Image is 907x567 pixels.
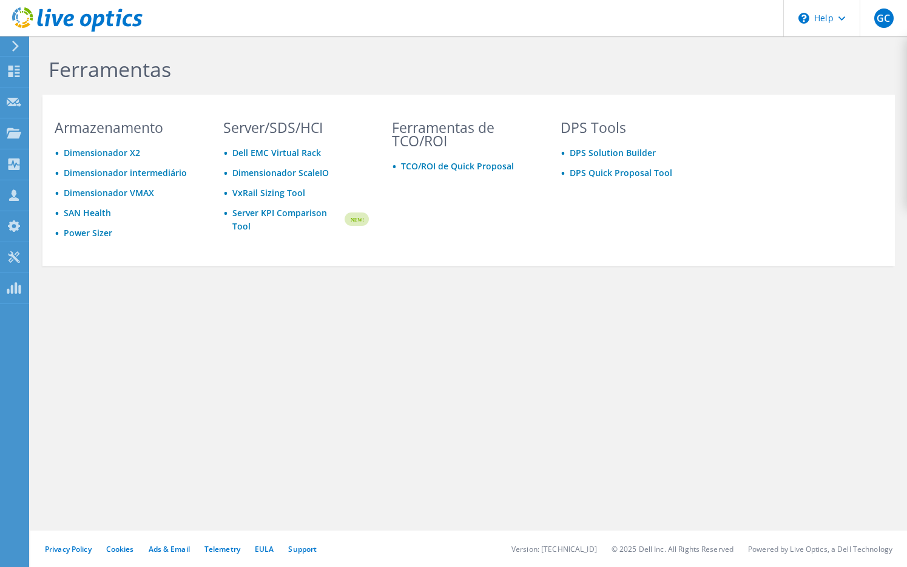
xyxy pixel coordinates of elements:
h1: Ferramentas [49,56,868,82]
h3: Server/SDS/HCI [223,121,369,134]
a: Power Sizer [64,227,112,239]
li: © 2025 Dell Inc. All Rights Reserved [612,544,733,554]
a: Ads & Email [149,544,190,554]
h3: Ferramentas de TCO/ROI [392,121,538,148]
a: DPS Quick Proposal Tool [570,167,672,178]
a: EULA [255,544,274,554]
h3: DPS Tools [561,121,706,134]
a: DPS Solution Builder [570,147,656,158]
a: Dimensionador X2 [64,147,140,158]
a: TCO/ROI de Quick Proposal [401,160,514,172]
a: Dimensionador ScaleIO [232,167,329,178]
a: Telemetry [204,544,240,554]
h3: Armazenamento [55,121,200,134]
a: Server KPI Comparison Tool [232,206,343,233]
a: Dimensionador intermediário [64,167,187,178]
a: Cookies [106,544,134,554]
a: Privacy Policy [45,544,92,554]
svg: \n [798,13,809,24]
li: Version: [TECHNICAL_ID] [511,544,597,554]
a: VxRail Sizing Tool [232,187,305,199]
img: new-badge.svg [343,205,369,234]
a: Dell EMC Virtual Rack [232,147,321,158]
a: Support [288,544,317,554]
a: Dimensionador VMAX [64,187,154,199]
li: Powered by Live Optics, a Dell Technology [748,544,892,554]
a: SAN Health [64,207,111,219]
span: GC [874,8,894,28]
